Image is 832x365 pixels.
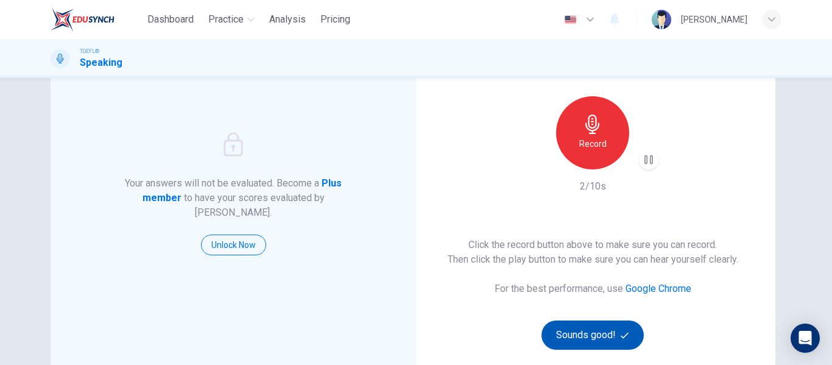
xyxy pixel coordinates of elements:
a: Google Chrome [626,283,691,294]
h6: For the best performance, use [495,282,691,296]
img: Profile picture [652,10,671,29]
span: Dashboard [147,12,194,27]
h6: Record [579,136,607,151]
button: Sounds good! [541,321,644,350]
button: Unlock Now [201,235,266,255]
div: [PERSON_NAME] [681,12,747,27]
button: Analysis [264,9,311,30]
button: Pricing [316,9,355,30]
button: Dashboard [143,9,199,30]
h1: Speaking [80,55,122,70]
button: Practice [203,9,259,30]
div: Open Intercom Messenger [791,324,820,353]
a: EduSynch logo [51,7,143,32]
h6: Your answers will not be evaluated. Become a to have your scores evaluated by [PERSON_NAME]. [124,176,344,220]
img: en [563,15,578,24]
h6: 2/10s [580,179,606,194]
span: TOEFL® [80,47,99,55]
span: Analysis [269,12,306,27]
span: Practice [208,12,244,27]
h6: Click the record button above to make sure you can record. Then click the play button to make sur... [448,238,738,267]
span: Pricing [320,12,350,27]
button: Record [556,96,629,169]
img: EduSynch logo [51,7,115,32]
